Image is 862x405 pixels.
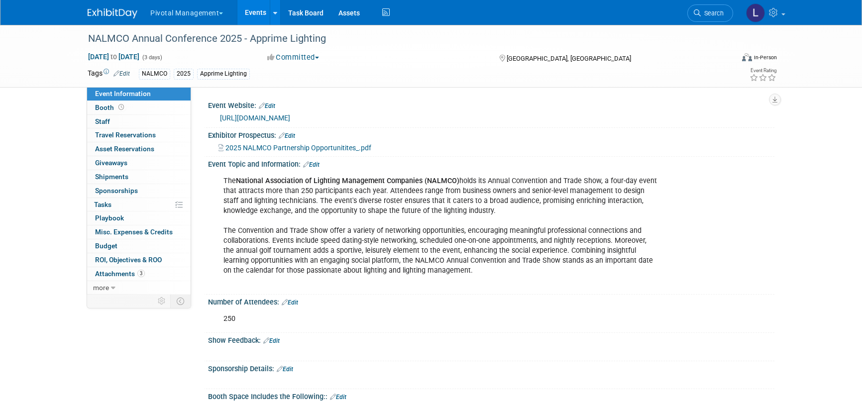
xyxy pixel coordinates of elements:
[141,54,162,61] span: (3 days)
[87,267,191,281] a: Attachments3
[95,103,126,111] span: Booth
[87,184,191,198] a: Sponsorships
[85,30,718,48] div: NALMCO Annual Conference 2025 - Apprime Lighting
[137,270,145,277] span: 3
[277,366,293,373] a: Edit
[216,309,665,329] div: 250
[218,144,371,152] a: 2025 NALMCO Partnership Opportunitites_.pdf
[88,52,140,61] span: [DATE] [DATE]
[95,90,151,98] span: Event Information
[88,68,130,80] td: Tags
[208,157,774,170] div: Event Topic and Information:
[208,128,774,141] div: Exhibitor Prospectus:
[88,8,137,18] img: ExhibitDay
[174,69,194,79] div: 2025
[87,239,191,253] a: Budget
[95,131,156,139] span: Travel Reservations
[87,115,191,128] a: Staff
[259,102,275,109] a: Edit
[87,281,191,295] a: more
[95,117,110,125] span: Staff
[87,101,191,114] a: Booth
[87,211,191,225] a: Playbook
[208,361,774,374] div: Sponsorship Details:
[507,55,631,62] span: [GEOGRAPHIC_DATA], [GEOGRAPHIC_DATA]
[263,337,280,344] a: Edit
[94,201,111,208] span: Tasks
[225,144,371,152] span: 2025 NALMCO Partnership Opportunitites_.pdf
[687,4,733,22] a: Search
[208,333,774,346] div: Show Feedback:
[87,225,191,239] a: Misc. Expenses & Credits
[95,214,124,222] span: Playbook
[208,295,774,307] div: Number of Attendees:
[746,3,765,22] img: Leslie Pelton
[116,103,126,111] span: Booth not reserved yet
[95,187,138,195] span: Sponsorships
[171,295,191,307] td: Toggle Event Tabs
[216,171,665,291] div: The holds its Annual Convention and Trade Show, a four-day event that attracts more than 250 part...
[87,156,191,170] a: Giveaways
[139,69,170,79] div: NALMCO
[95,228,173,236] span: Misc. Expenses & Credits
[303,161,320,168] a: Edit
[93,284,109,292] span: more
[208,98,774,111] div: Event Website:
[282,299,298,306] a: Edit
[109,53,118,61] span: to
[742,53,752,61] img: Format-Inperson.png
[208,389,774,402] div: Booth Space Includes the Following::
[95,256,162,264] span: ROI, Objectives & ROO
[279,132,295,139] a: Edit
[197,69,250,79] div: Apprime Lighting
[87,253,191,267] a: ROI, Objectives & ROO
[95,173,128,181] span: Shipments
[87,87,191,101] a: Event Information
[95,242,117,250] span: Budget
[87,170,191,184] a: Shipments
[153,295,171,307] td: Personalize Event Tab Strip
[87,142,191,156] a: Asset Reservations
[701,9,724,17] span: Search
[330,394,346,401] a: Edit
[87,198,191,211] a: Tasks
[95,145,154,153] span: Asset Reservations
[87,128,191,142] a: Travel Reservations
[113,70,130,77] a: Edit
[750,68,776,73] div: Event Rating
[95,159,127,167] span: Giveaways
[264,52,323,63] button: Committed
[754,54,777,61] div: In-Person
[220,114,290,122] a: [URL][DOMAIN_NAME]
[236,177,459,185] b: National Association of Lighting Management Companies (NALMCO)
[95,270,145,278] span: Attachments
[674,52,777,67] div: Event Format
